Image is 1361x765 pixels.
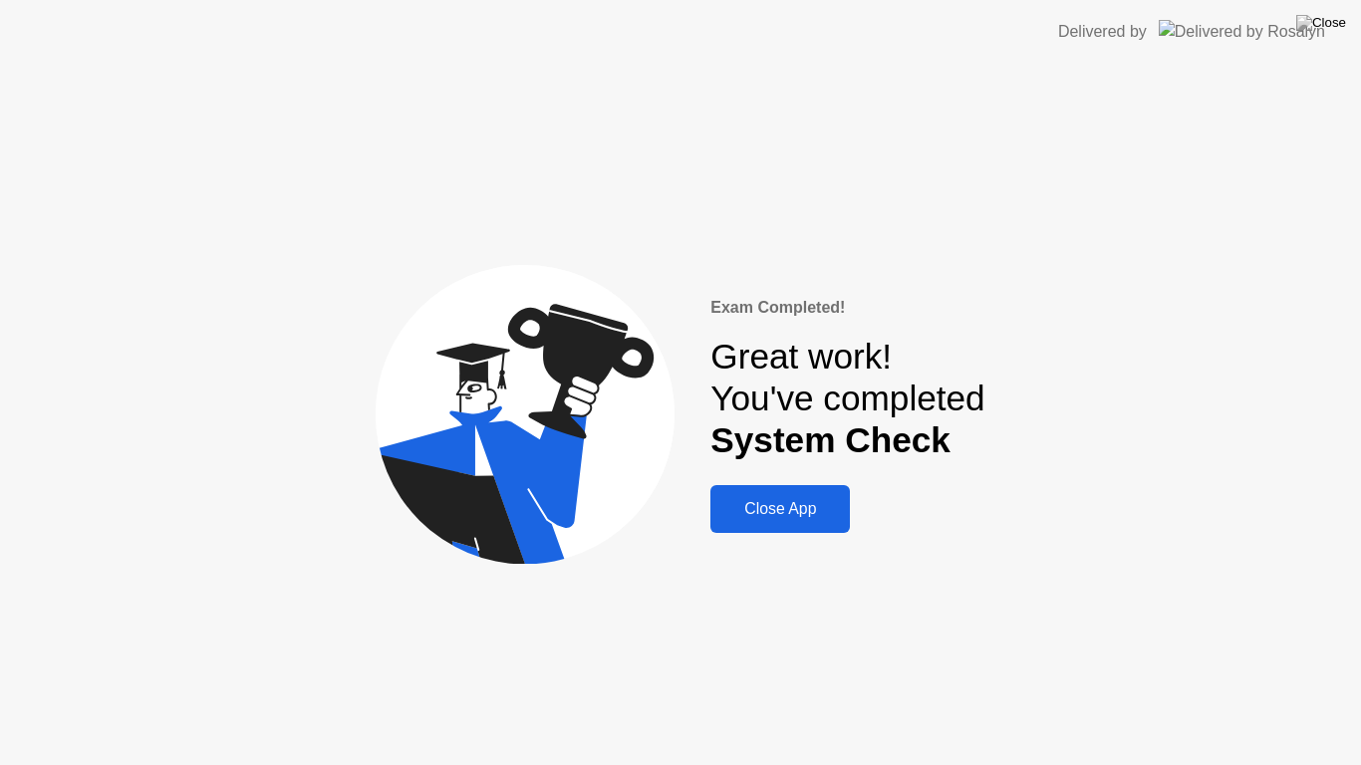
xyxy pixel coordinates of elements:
div: Great work! You've completed [710,336,984,462]
img: Close [1296,15,1346,31]
b: System Check [710,420,951,459]
div: Delivered by [1058,20,1147,44]
div: Exam Completed! [710,296,984,320]
div: Close App [716,500,844,518]
img: Delivered by Rosalyn [1159,20,1325,43]
button: Close App [710,485,850,533]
